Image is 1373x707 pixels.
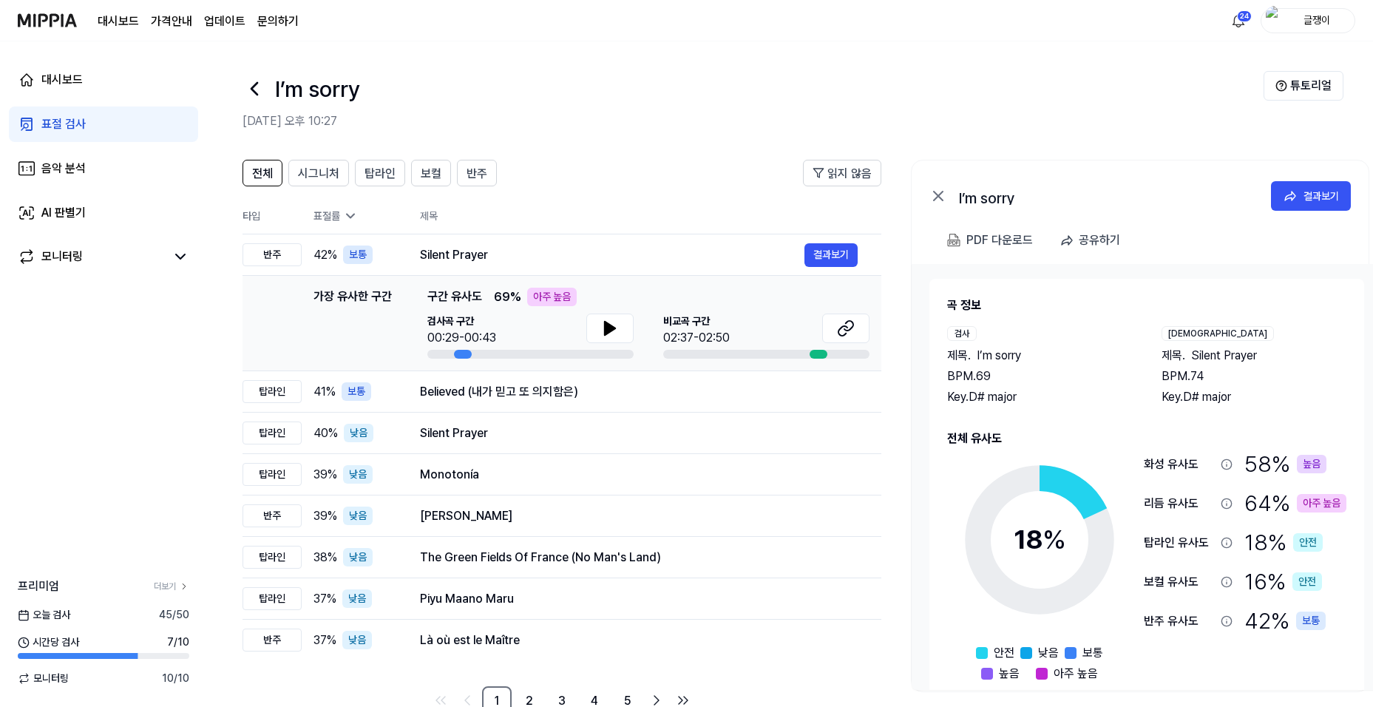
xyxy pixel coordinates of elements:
div: 높음 [1297,455,1326,473]
span: 10 / 10 [162,671,189,686]
div: 보통 [342,382,371,401]
span: 오늘 검사 [18,607,70,623]
div: Monotonía [420,466,858,484]
span: 7 / 10 [167,635,189,650]
div: 42 % [1244,604,1326,637]
img: PDF Download [947,234,960,247]
div: 낮음 [343,507,373,525]
div: 안전 [1293,533,1323,552]
div: 18 % [1244,526,1323,559]
div: AI 판별기 [41,204,86,222]
span: % [1043,524,1066,555]
a: 음악 분석 [9,151,198,186]
a: 업데이트 [204,13,245,30]
button: 탑라인 [355,160,405,186]
span: 39 % [313,507,337,525]
div: The Green Fields Of France (No Man's Land) [420,549,858,566]
span: 아주 높음 [1054,665,1098,683]
span: 제목 . [1162,347,1185,365]
button: 튜토리얼 [1264,71,1343,101]
a: 더보기 [154,580,189,593]
th: 제목 [420,198,881,234]
span: 탑라인 [365,165,396,183]
div: 64 % [1244,487,1346,520]
span: 모니터링 [18,671,69,686]
div: 낮음 [343,465,373,484]
h2: [DATE] 오후 10:27 [243,112,1264,130]
button: PDF 다운로드 [944,226,1036,255]
span: 45 / 50 [159,607,189,623]
span: 검사곡 구간 [427,314,496,329]
div: Key. D# major [947,388,1132,406]
div: 반주 [243,504,302,527]
div: 02:37-02:50 [663,329,730,347]
div: PDF 다운로드 [966,231,1033,250]
a: 표절 검사 [9,106,198,142]
span: 구간 유사도 [427,288,482,306]
button: 가격안내 [151,13,192,30]
div: I’m sorry [959,187,1255,205]
span: 보컬 [421,165,441,183]
button: 결과보기 [1271,181,1351,211]
h1: I’m sorry [275,72,360,106]
div: [DEMOGRAPHIC_DATA] [1162,326,1274,341]
span: 시그니처 [298,165,339,183]
div: 보통 [343,246,373,264]
div: 낮음 [344,424,373,442]
button: profile글쟁이 [1261,8,1355,33]
div: 검사 [947,326,977,341]
div: [PERSON_NAME] [420,507,858,525]
span: 42 % [313,246,337,264]
div: 음악 분석 [41,160,86,177]
div: 표절률 [313,209,396,224]
div: 리듬 유사도 [1144,495,1215,513]
div: 반주 [243,243,302,266]
div: 반주 [243,629,302,652]
div: 18 [1014,520,1066,560]
div: 낮음 [342,589,372,608]
span: 낮음 [1038,644,1059,662]
div: 24 [1237,10,1252,22]
span: Silent Prayer [1191,347,1257,365]
span: 반주 [467,165,487,183]
span: 39 % [313,466,337,484]
button: 전체 [243,160,282,186]
h2: 전체 유사도 [947,430,1346,447]
button: 읽지 않음 [803,160,881,186]
span: 비교곡 구간 [663,314,730,329]
div: 탑라인 [243,463,302,486]
span: I’m sorry [977,347,1021,365]
span: 높음 [999,665,1020,683]
div: 아주 높음 [1297,494,1346,513]
span: 제목 . [947,347,971,365]
div: 표절 검사 [41,115,86,133]
div: 58 % [1244,447,1326,481]
div: Believed (내가 믿고 또 의지함은) [420,383,858,401]
a: AI 판별기 [9,195,198,231]
span: 전체 [252,165,273,183]
span: 시간당 검사 [18,635,79,650]
span: 41 % [313,383,336,401]
img: profile [1266,6,1284,35]
div: 보통 [1296,612,1326,630]
div: 탑라인 [243,380,302,403]
span: 프리미엄 [18,578,59,595]
span: 읽지 않음 [827,165,872,183]
div: 탑라인 [243,546,302,569]
a: 결과보기 [804,243,858,267]
div: 보컬 유사도 [1144,573,1215,591]
th: 타입 [243,198,302,234]
div: 대시보드 [41,71,83,89]
span: 37 % [313,590,336,608]
div: 글쟁이 [1288,12,1346,28]
img: Help [1275,80,1287,92]
div: 결과보기 [1303,188,1339,204]
div: 탑라인 [243,422,302,444]
span: 보통 [1082,644,1103,662]
div: 아주 높음 [527,288,577,306]
span: 69 % [494,288,521,306]
span: 37 % [313,632,336,649]
button: 알림24 [1227,9,1250,33]
a: 문의하기 [257,13,299,30]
